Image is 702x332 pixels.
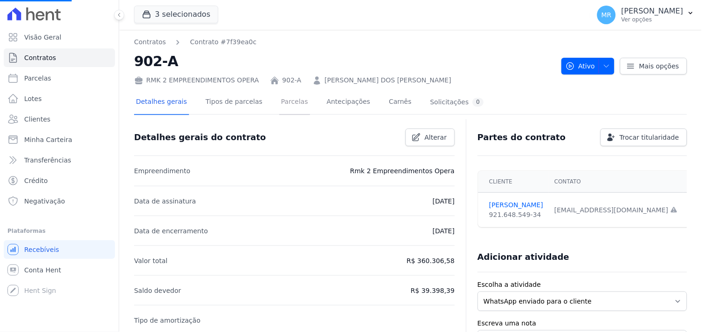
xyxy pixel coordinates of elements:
[478,132,566,143] h3: Partes do contrato
[620,133,679,142] span: Trocar titularidade
[24,135,72,144] span: Minha Carteira
[24,176,48,185] span: Crédito
[4,89,115,108] a: Lotes
[4,261,115,279] a: Conta Hent
[350,165,455,176] p: Rmk 2 Empreendimentos Opera
[432,196,454,207] p: [DATE]
[639,61,679,71] span: Mais opções
[324,75,451,85] a: [PERSON_NAME] DOS [PERSON_NAME]
[4,110,115,129] a: Clientes
[282,75,301,85] a: 902-A
[134,165,190,176] p: Empreendimento
[590,2,702,28] button: MR [PERSON_NAME] Ver opções
[325,90,372,115] a: Antecipações
[24,94,42,103] span: Lotes
[4,171,115,190] a: Crédito
[472,98,484,107] div: 0
[428,90,486,115] a: Solicitações0
[432,225,454,237] p: [DATE]
[134,90,189,115] a: Detalhes gerais
[134,132,266,143] h3: Detalhes gerais do contrato
[566,58,595,75] span: Ativo
[24,115,50,124] span: Clientes
[24,53,56,62] span: Contratos
[425,133,447,142] span: Alterar
[134,37,554,47] nav: Breadcrumb
[489,200,543,210] a: [PERSON_NAME]
[430,98,484,107] div: Solicitações
[204,90,264,115] a: Tipos de parcelas
[411,285,454,296] p: R$ 39.398,39
[478,171,549,193] th: Cliente
[405,129,455,146] a: Alterar
[4,28,115,47] a: Visão Geral
[4,192,115,210] a: Negativação
[279,90,310,115] a: Parcelas
[24,245,59,254] span: Recebíveis
[478,251,569,263] h3: Adicionar atividade
[134,255,168,266] p: Valor total
[489,210,543,220] div: 921.648.549-34
[561,58,615,75] button: Ativo
[24,74,51,83] span: Parcelas
[601,129,687,146] a: Trocar titularidade
[549,171,683,193] th: Contato
[478,318,687,328] label: Escreva uma nota
[24,33,61,42] span: Visão Geral
[407,255,455,266] p: R$ 360.306,58
[24,196,65,206] span: Negativação
[24,265,61,275] span: Conta Hent
[620,58,687,75] a: Mais opções
[134,6,218,23] button: 3 selecionados
[134,285,181,296] p: Saldo devedor
[4,48,115,67] a: Contratos
[134,37,166,47] a: Contratos
[478,280,687,290] label: Escolha a atividade
[134,315,201,326] p: Tipo de amortização
[24,156,71,165] span: Transferências
[4,130,115,149] a: Minha Carteira
[134,225,208,237] p: Data de encerramento
[134,51,554,72] h2: 902-A
[134,37,256,47] nav: Breadcrumb
[621,7,683,16] p: [PERSON_NAME]
[554,205,678,215] div: [EMAIL_ADDRESS][DOMAIN_NAME]
[190,37,256,47] a: Contrato #7f39ea0c
[4,151,115,169] a: Transferências
[387,90,413,115] a: Carnês
[601,12,612,18] span: MR
[7,225,111,237] div: Plataformas
[621,16,683,23] p: Ver opções
[134,196,196,207] p: Data de assinatura
[4,240,115,259] a: Recebíveis
[134,75,259,85] div: RMK 2 EMPREENDIMENTOS OPERA
[4,69,115,88] a: Parcelas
